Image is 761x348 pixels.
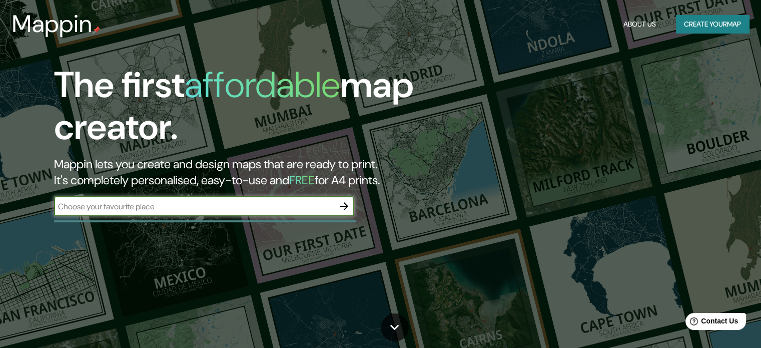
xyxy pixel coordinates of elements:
h5: FREE [289,172,315,188]
h2: Mappin lets you create and design maps that are ready to print. It's completely personalised, eas... [54,156,435,188]
h1: affordable [185,62,340,108]
button: Create yourmap [676,15,749,34]
img: mappin-pin [93,26,101,34]
input: Choose your favourite place [54,201,334,212]
h3: Mappin [12,10,93,38]
iframe: Help widget launcher [672,309,750,337]
button: About Us [619,15,660,34]
h1: The first map creator. [54,64,435,156]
